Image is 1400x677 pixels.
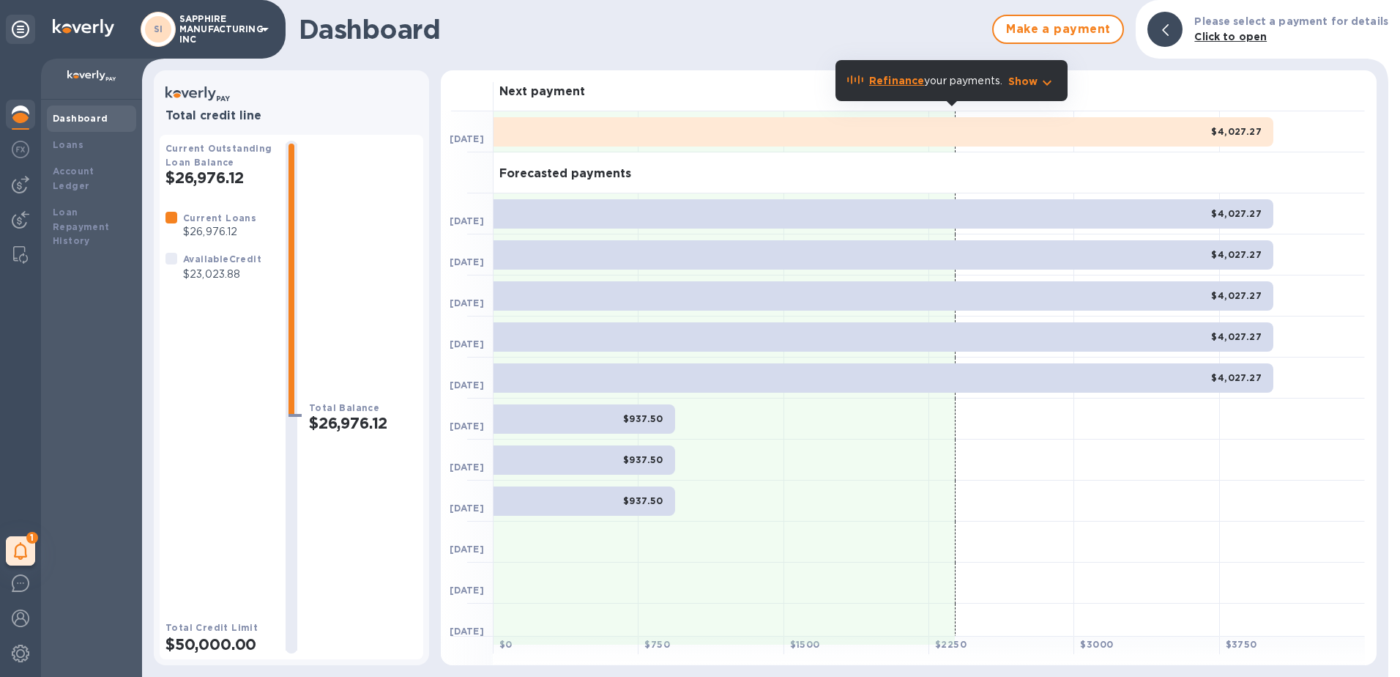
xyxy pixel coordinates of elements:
b: [DATE] [450,544,484,555]
b: $937.50 [623,413,663,424]
b: [DATE] [450,462,484,473]
b: $4,027.27 [1211,208,1262,219]
b: [DATE] [450,133,484,144]
b: [DATE] [450,297,484,308]
b: Current Loans [183,212,256,223]
img: Foreign exchange [12,141,29,158]
p: Show [1008,74,1038,89]
b: Refinance [869,75,924,86]
b: Account Ledger [53,166,94,191]
b: $4,027.27 [1211,249,1262,260]
p: your payments. [869,73,1002,89]
b: [DATE] [450,585,484,596]
span: 1 [26,532,38,544]
b: Loans [53,139,83,150]
button: Make a payment [992,15,1124,44]
b: [DATE] [450,626,484,637]
h3: Next payment [499,85,585,99]
b: Loan Repayment History [53,207,110,247]
b: $ 3000 [1080,639,1113,650]
b: Click to open [1194,31,1267,42]
b: $937.50 [623,495,663,506]
b: $ 3750 [1226,639,1257,650]
h1: Dashboard [299,14,985,45]
b: Current Outstanding Loan Balance [165,143,272,168]
b: $4,027.27 [1211,290,1262,301]
h3: Forecasted payments [499,167,631,181]
b: Total Balance [309,402,379,413]
b: $4,027.27 [1211,331,1262,342]
b: $4,027.27 [1211,126,1262,137]
b: Available Credit [183,254,261,264]
div: Unpin categories [6,15,35,44]
b: Dashboard [53,113,108,124]
b: [DATE] [450,256,484,267]
h2: $26,976.12 [309,414,417,432]
b: Please select a payment for details [1194,15,1388,27]
b: SI [154,23,163,34]
b: [DATE] [450,503,484,514]
span: Make a payment [1005,21,1111,38]
b: [DATE] [450,338,484,349]
p: $26,976.12 [183,224,256,240]
b: [DATE] [450,215,484,226]
img: Logo [53,19,114,37]
h2: $50,000.00 [165,635,274,654]
b: Total Credit Limit [165,622,258,633]
p: SAPPHIRE MANUFACTURING INC [179,14,253,45]
b: [DATE] [450,380,484,391]
h3: Total credit line [165,109,417,123]
button: Show [1008,74,1056,89]
p: $23,023.88 [183,267,261,282]
h2: $26,976.12 [165,169,274,187]
b: $937.50 [623,454,663,465]
b: [DATE] [450,421,484,432]
b: $4,027.27 [1211,372,1262,383]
